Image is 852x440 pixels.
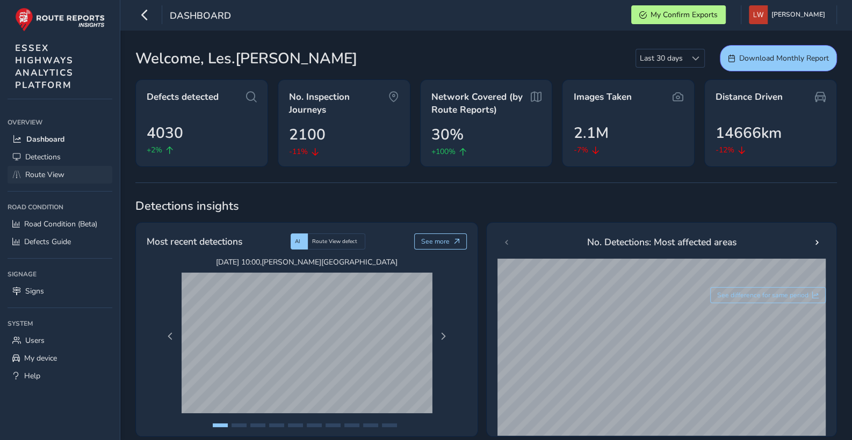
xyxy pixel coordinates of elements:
[24,237,71,247] span: Defects Guide
[8,367,112,385] a: Help
[170,9,231,24] span: Dashboard
[24,371,40,381] span: Help
[163,329,178,344] button: Previous Page
[716,91,783,104] span: Distance Driven
[289,146,308,157] span: -11%
[307,423,322,427] button: Page 6
[147,234,242,248] span: Most recent detections
[8,130,112,148] a: Dashboard
[573,144,588,156] span: -7%
[291,233,308,250] div: AI
[344,423,359,427] button: Page 8
[8,266,112,282] div: Signage
[289,91,388,116] span: No. Inspection Journeys
[414,233,467,250] button: See more
[135,198,837,214] span: Detections insights
[8,148,112,166] a: Detections
[8,114,112,130] div: Overview
[720,45,837,71] button: Download Monthly Report
[15,42,74,91] span: ESSEX HIGHWAYS ANALYTICS PLATFORM
[26,134,64,144] span: Dashboard
[147,91,219,104] span: Defects detected
[8,233,112,251] a: Defects Guide
[25,335,45,346] span: Users
[749,5,829,24] button: [PERSON_NAME]
[749,5,768,24] img: diamond-layout
[25,286,44,296] span: Signs
[431,123,464,146] span: 30%
[431,91,530,116] span: Network Covered (by Route Reports)
[421,237,450,246] span: See more
[587,235,737,249] span: No. Detections: Most affected areas
[147,144,162,156] span: +2%
[431,146,456,157] span: +100%
[716,144,734,156] span: -12%
[8,199,112,215] div: Road Condition
[25,170,64,180] span: Route View
[15,8,105,32] img: rr logo
[573,91,631,104] span: Images Taken
[651,10,718,20] span: My Confirm Exports
[636,49,687,67] span: Last 30 days
[717,291,808,299] span: See difference for same period
[182,257,432,267] span: [DATE] 10:00 , [PERSON_NAME][GEOGRAPHIC_DATA]
[573,122,608,144] span: 2.1M
[716,122,782,144] span: 14666km
[308,233,365,250] div: Route View defect
[250,423,265,427] button: Page 3
[295,238,300,245] span: AI
[24,353,57,363] span: My device
[363,423,378,427] button: Page 9
[24,219,97,229] span: Road Condition (Beta)
[147,122,183,144] span: 4030
[8,349,112,367] a: My device
[288,423,303,427] button: Page 5
[25,152,61,162] span: Detections
[771,5,825,24] span: [PERSON_NAME]
[436,329,451,344] button: Next Page
[8,332,112,349] a: Users
[8,316,112,332] div: System
[213,423,228,427] button: Page 1
[312,238,357,245] span: Route View defect
[710,287,826,303] button: See difference for same period
[232,423,247,427] button: Page 2
[8,215,112,233] a: Road Condition (Beta)
[631,5,726,24] button: My Confirm Exports
[382,423,397,427] button: Page 10
[269,423,284,427] button: Page 4
[739,53,829,63] span: Download Monthly Report
[135,47,357,70] span: Welcome, Les.[PERSON_NAME]
[8,166,112,184] a: Route View
[289,123,326,146] span: 2100
[326,423,341,427] button: Page 7
[8,282,112,300] a: Signs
